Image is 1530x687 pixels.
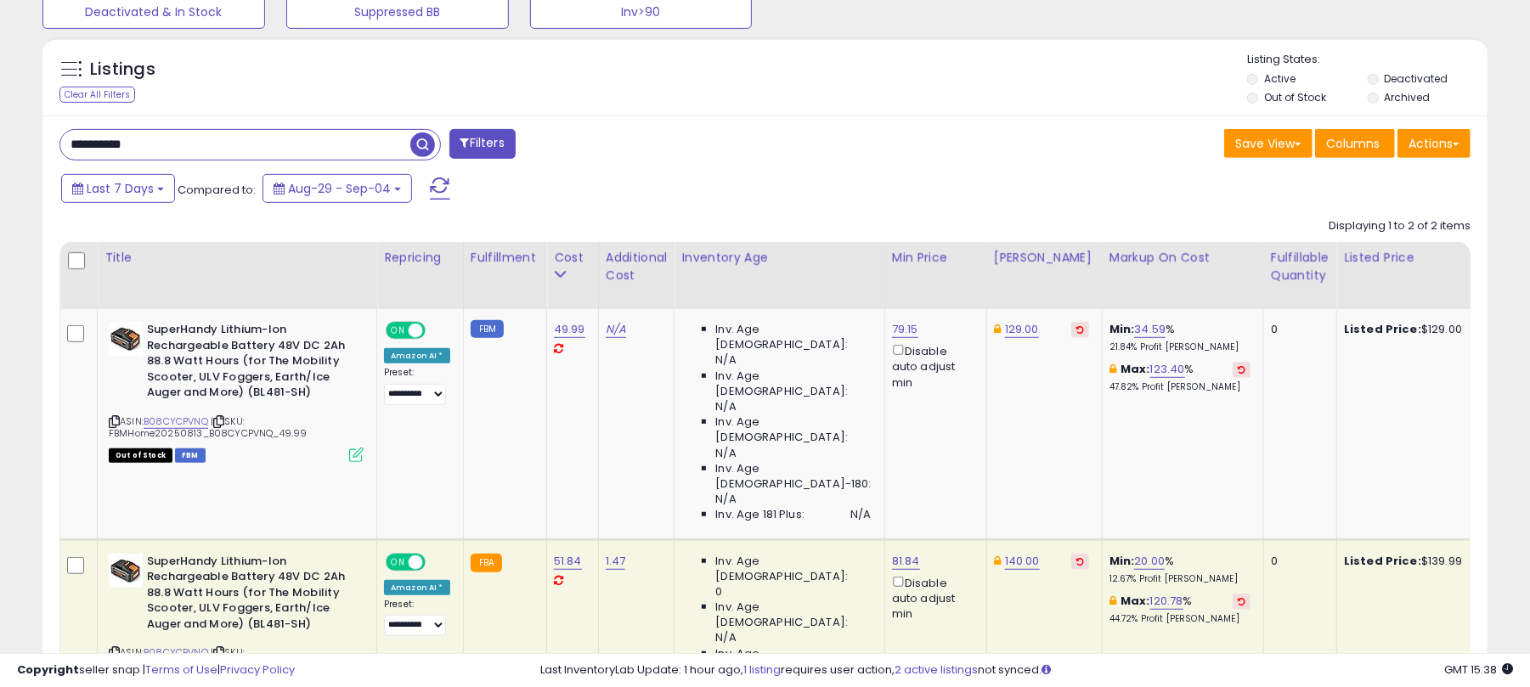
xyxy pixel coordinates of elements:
span: Inv. Age [DEMOGRAPHIC_DATA]-180: [715,461,871,492]
label: Active [1264,71,1296,86]
span: Inv. Age 181 Plus: [715,507,805,522]
span: ON [387,555,409,569]
div: Preset: [384,599,450,637]
p: 44.72% Profit [PERSON_NAME] [1109,613,1251,625]
span: OFF [423,555,450,569]
div: Min Price [892,249,980,267]
span: Inv. Age [DEMOGRAPHIC_DATA]: [715,600,871,630]
b: Min: [1109,553,1135,569]
div: % [1109,594,1251,625]
a: 79.15 [892,321,918,338]
div: Preset: [384,367,450,405]
div: % [1109,554,1251,585]
span: All listings that are currently out of stock and unavailable for purchase on Amazon [109,448,172,463]
div: $129.00 [1344,322,1485,337]
a: 129.00 [1005,321,1039,338]
div: Disable auto adjust min [892,341,974,391]
div: Last InventoryLab Update: 1 hour ago, requires user action, not synced. [540,662,1513,679]
a: 20.00 [1134,553,1165,570]
span: N/A [850,507,871,522]
div: Markup on Cost [1109,249,1256,267]
span: Inv. Age [DEMOGRAPHIC_DATA]: [715,414,871,445]
span: 2025-09-12 15:38 GMT [1444,662,1513,678]
label: Archived [1385,90,1431,104]
label: Out of Stock [1264,90,1326,104]
div: Clear All Filters [59,87,135,103]
div: seller snap | | [17,662,295,679]
button: Actions [1397,129,1471,158]
div: Amazon AI * [384,348,450,363]
div: Fulfillment [471,249,539,267]
div: Repricing [384,249,456,267]
a: 1 listing [743,662,781,678]
div: Disable auto adjust min [892,573,974,622]
strong: Copyright [17,662,79,678]
button: Save View [1224,129,1313,158]
b: Min: [1109,321,1135,337]
div: Inventory Age [681,249,877,267]
a: 2 active listings [895,662,978,678]
b: SuperHandy Lithium-Ion Rechargeable Battery 48V DC 2Ah 88.8 Watt Hours (for The Mobility Scooter,... [147,322,353,405]
div: ASIN: [109,322,364,460]
span: Inv. Age [DEMOGRAPHIC_DATA]: [715,369,871,399]
a: 120.78 [1150,593,1183,610]
span: OFF [423,324,450,338]
div: % [1109,322,1251,353]
div: Additional Cost [606,249,668,284]
a: N/A [606,321,626,338]
span: N/A [715,399,736,414]
span: N/A [715,352,736,368]
p: 21.84% Profit [PERSON_NAME] [1109,341,1251,353]
img: 41dzU0h2BSL._SL40_.jpg [109,322,143,356]
span: N/A [715,492,736,507]
a: B08CYCPVNQ [144,414,208,429]
b: Listed Price: [1344,553,1421,569]
div: 0 [1271,554,1324,569]
a: 1.47 [606,553,626,570]
b: Listed Price: [1344,321,1421,337]
label: Deactivated [1385,71,1448,86]
span: ON [387,324,409,338]
span: Last 7 Days [87,180,154,197]
span: N/A [715,446,736,461]
div: Listed Price [1344,249,1491,267]
span: N/A [715,630,736,645]
p: 12.67% Profit [PERSON_NAME] [1109,573,1251,585]
a: Terms of Use [145,662,217,678]
small: FBA [471,554,502,572]
div: Title [104,249,370,267]
button: Columns [1315,129,1395,158]
button: Last 7 Days [61,174,175,203]
span: | SKU: FBMHome20250813_B08CYCPVNQ_49.99 [109,414,307,440]
th: The percentage added to the cost of goods (COGS) that forms the calculator for Min & Max prices. [1102,242,1263,309]
div: Cost [554,249,591,267]
span: Inv. Age [DEMOGRAPHIC_DATA]: [715,554,871,584]
h5: Listings [90,58,155,82]
div: Amazon AI * [384,580,450,595]
div: [PERSON_NAME] [994,249,1095,267]
p: 47.82% Profit [PERSON_NAME] [1109,381,1251,393]
span: Compared to: [178,182,256,198]
span: 0 [715,584,722,600]
a: Privacy Policy [220,662,295,678]
b: Max: [1121,361,1150,377]
small: FBM [471,320,504,338]
a: 51.84 [554,553,582,570]
div: Fulfillable Quantity [1271,249,1330,284]
button: Aug-29 - Sep-04 [263,174,412,203]
span: Columns [1326,135,1380,152]
a: 81.84 [892,553,920,570]
span: Aug-29 - Sep-04 [288,180,391,197]
a: 49.99 [554,321,585,338]
a: 140.00 [1005,553,1040,570]
span: FBM [175,448,206,463]
div: Displaying 1 to 2 of 2 items [1329,218,1471,234]
b: SuperHandy Lithium-Ion Rechargeable Battery 48V DC 2Ah 88.8 Watt Hours (for The Mobility Scooter,... [147,554,353,637]
button: Filters [449,129,516,159]
div: $139.99 [1344,554,1485,569]
b: Max: [1121,593,1150,609]
img: 41dzU0h2BSL._SL40_.jpg [109,554,143,588]
a: 123.40 [1150,361,1185,378]
a: 34.59 [1134,321,1166,338]
div: % [1109,362,1251,393]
